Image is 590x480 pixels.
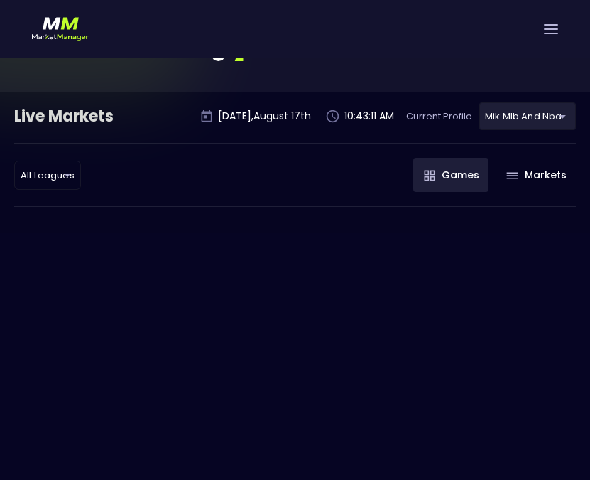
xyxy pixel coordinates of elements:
[413,158,488,192] button: Games
[344,109,394,124] p: 10:43:11 AM
[406,110,472,124] p: Current Profile
[496,158,576,192] button: Markets
[14,161,81,190] div: mik mlb and nba
[506,172,518,179] img: gameIcon
[14,105,187,128] div: Live Markets
[424,170,435,181] img: gameIcon
[479,102,576,130] div: mik mlb and nba
[218,109,311,124] p: [DATE] , August 17 th
[32,14,89,44] img: logo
